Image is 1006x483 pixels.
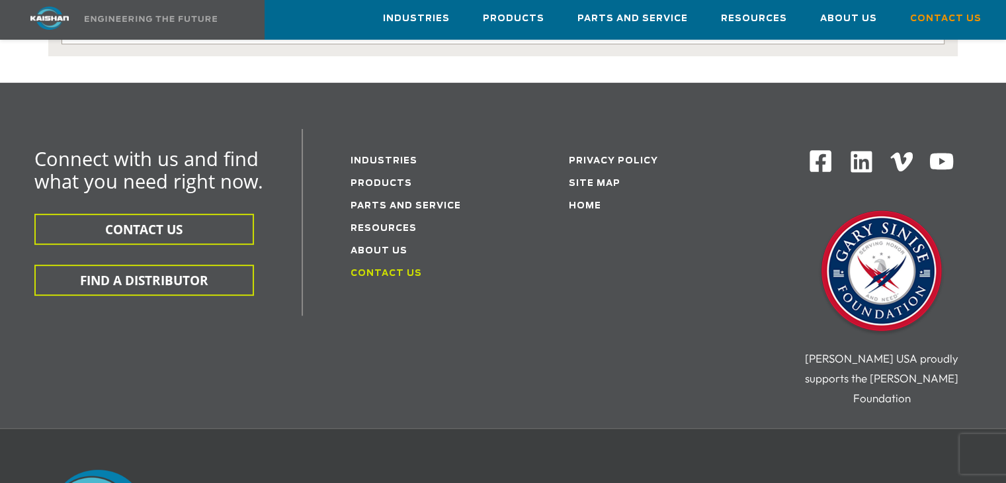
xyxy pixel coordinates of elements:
a: Site Map [569,179,620,188]
span: Connect with us and find what you need right now. [34,146,263,194]
span: About Us [820,11,877,26]
img: Linkedin [849,149,874,175]
img: Vimeo [890,152,913,171]
img: Youtube [929,149,954,175]
span: [PERSON_NAME] USA proudly supports the [PERSON_NAME] Foundation [805,351,958,405]
a: Industries [383,1,450,36]
a: Parts and service [351,202,461,210]
a: Parts and Service [577,1,688,36]
img: Facebook [808,149,833,173]
button: CONTACT US [34,214,254,245]
a: Contact Us [351,269,422,278]
span: Contact Us [910,11,982,26]
a: Contact Us [910,1,982,36]
span: Products [483,11,544,26]
span: Resources [721,11,787,26]
a: Privacy Policy [569,157,658,165]
img: Gary Sinise Foundation [816,206,948,339]
button: FIND A DISTRIBUTOR [34,265,254,296]
a: About Us [351,247,407,255]
span: Parts and Service [577,11,688,26]
a: Industries [351,157,417,165]
a: Resources [351,224,417,233]
a: Products [351,179,412,188]
a: About Us [820,1,877,36]
a: Products [483,1,544,36]
span: Industries [383,11,450,26]
img: Engineering the future [85,16,217,22]
a: Home [569,202,601,210]
a: Resources [721,1,787,36]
